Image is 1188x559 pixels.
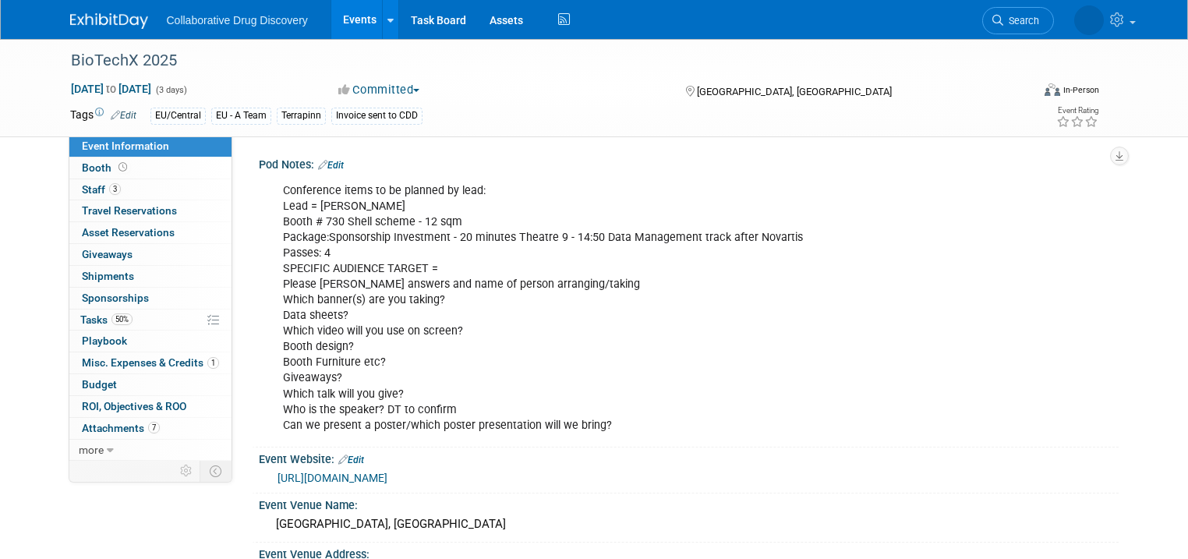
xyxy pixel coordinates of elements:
div: Conference items to be planned by lead: Lead = [PERSON_NAME] Booth # 730 Shell scheme - 12 sqm Pa... [272,175,952,441]
a: Booth [69,157,232,179]
div: Event Website: [259,448,1119,468]
a: Giveaways [69,244,232,265]
div: Invoice sent to CDD [331,108,423,124]
a: Attachments7 [69,418,232,439]
div: Event Venue Name: [259,494,1119,513]
td: Tags [70,107,136,125]
span: Booth not reserved yet [115,161,130,173]
a: Misc. Expenses & Credits1 [69,352,232,373]
span: [DATE] [DATE] [70,82,152,96]
span: Search [1003,15,1039,27]
span: Shipments [82,270,134,282]
span: to [104,83,118,95]
span: Event Information [82,140,169,152]
div: EU/Central [150,108,206,124]
span: Tasks [80,313,133,326]
button: Committed [333,82,426,98]
a: Asset Reservations [69,222,232,243]
div: [GEOGRAPHIC_DATA], [GEOGRAPHIC_DATA] [270,512,1107,536]
a: more [69,440,232,461]
a: Event Information [69,136,232,157]
a: ROI, Objectives & ROO [69,396,232,417]
span: 50% [111,313,133,325]
a: Travel Reservations [69,200,232,221]
div: Terrapinn [277,108,326,124]
a: Sponsorships [69,288,232,309]
a: Staff3 [69,179,232,200]
div: BioTechX 2025 [65,47,1012,75]
td: Personalize Event Tab Strip [173,461,200,481]
a: Tasks50% [69,310,232,331]
span: Playbook [82,334,127,347]
span: Travel Reservations [82,204,177,217]
a: Edit [338,455,364,465]
div: Event Format [947,81,1099,104]
span: 7 [148,422,160,433]
img: ExhibitDay [70,13,148,29]
span: Sponsorships [82,292,149,304]
span: Staff [82,183,121,196]
span: Budget [82,378,117,391]
span: (3 days) [154,85,187,95]
td: Toggle Event Tabs [200,461,232,481]
div: Pod Notes: [259,153,1119,173]
span: 3 [109,183,121,195]
span: 1 [207,357,219,369]
div: Event Rating [1056,107,1098,115]
a: Edit [111,110,136,121]
span: [GEOGRAPHIC_DATA], [GEOGRAPHIC_DATA] [697,86,892,97]
a: Search [982,7,1054,34]
span: Collaborative Drug Discovery [167,14,308,27]
span: ROI, Objectives & ROO [82,400,186,412]
span: Asset Reservations [82,226,175,239]
a: Playbook [69,331,232,352]
span: Misc. Expenses & Credits [82,356,219,369]
a: [URL][DOMAIN_NAME] [278,472,387,484]
div: EU - A Team [211,108,271,124]
span: Attachments [82,422,160,434]
img: Format-Inperson.png [1045,83,1060,96]
span: Booth [82,161,130,174]
a: Edit [318,160,344,171]
span: more [79,444,104,456]
img: Amanda Briggs [1074,5,1104,35]
span: Giveaways [82,248,133,260]
div: In-Person [1062,84,1099,96]
a: Budget [69,374,232,395]
a: Shipments [69,266,232,287]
